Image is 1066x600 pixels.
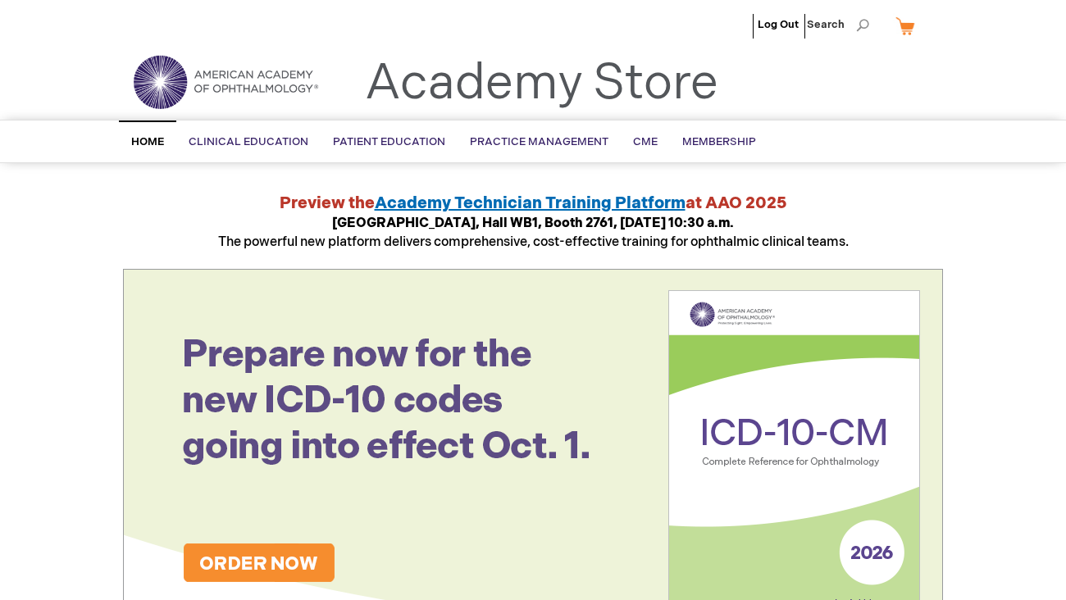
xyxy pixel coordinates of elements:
[189,135,308,148] span: Clinical Education
[375,193,686,213] a: Academy Technician Training Platform
[333,135,445,148] span: Patient Education
[218,216,849,250] span: The powerful new platform delivers comprehensive, cost-effective training for ophthalmic clinical...
[280,193,787,213] strong: Preview the at AAO 2025
[365,54,718,113] a: Academy Store
[131,135,164,148] span: Home
[682,135,756,148] span: Membership
[332,216,734,231] strong: [GEOGRAPHIC_DATA], Hall WB1, Booth 2761, [DATE] 10:30 a.m.
[807,8,869,41] span: Search
[470,135,608,148] span: Practice Management
[633,135,658,148] span: CME
[758,18,799,31] a: Log Out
